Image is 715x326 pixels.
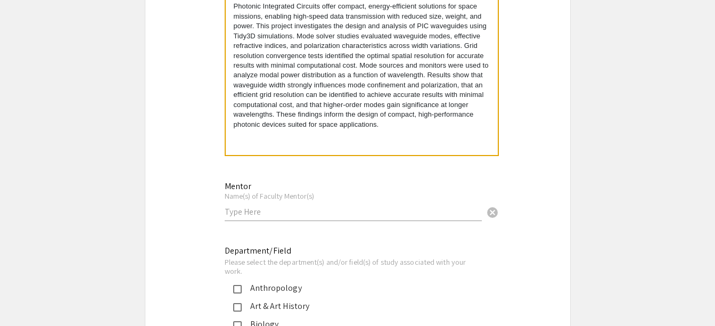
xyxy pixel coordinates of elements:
mat-label: Mentor [225,181,251,192]
input: Type Here [225,206,482,217]
iframe: Chat [8,278,45,318]
div: Art & Art History [242,300,465,313]
span: cancel [486,206,499,219]
mat-label: Department/Field [225,245,292,256]
button: Clear [482,201,503,222]
p: Photonic Integrated Circuits offer compact, energy-efficient solutions for space missions, enabli... [234,2,490,129]
div: Name(s) of Faculty Mentor(s) [225,191,482,201]
div: Anthropology [242,282,465,295]
div: Please select the department(s) and/or field(s) of study associated with your work. [225,257,474,276]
